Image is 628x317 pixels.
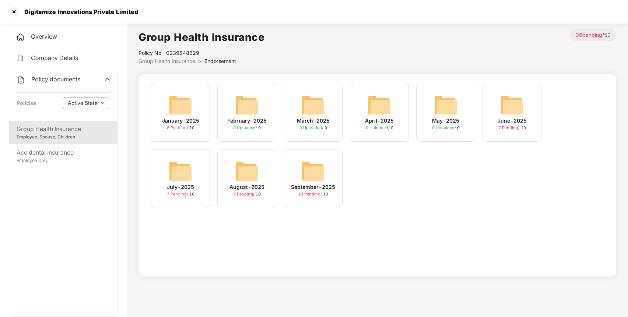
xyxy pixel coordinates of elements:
[31,75,80,83] span: Policy documents
[162,117,199,125] div: January-2025
[169,93,192,117] img: svg+xml;base64,PHN2ZyB4bWxucz0iaHR0cDovL3d3dy53My5vcmcvMjAwMC9zdmciIHdpZHRoPSI2NCIgaGVpZ2h0PSI2NC...
[17,157,110,164] div: Employee Only
[366,125,393,131] div: 0
[17,99,36,107] div: Policies
[138,58,195,64] span: Group Health Insurance
[17,134,110,141] div: Employee, Spouse, Children
[498,125,526,131] div: 10
[20,8,138,15] div: Digitamize Innovations Private Limited
[498,117,527,125] div: June-2025
[198,58,201,64] span: >
[434,93,457,117] img: svg+xml;base64,PHN2ZyB4bWxucz0iaHR0cDovL3d3dy53My5vcmcvMjAwMC9zdmciIHdpZHRoPSI2NCIgaGVpZ2h0PSI2NC...
[68,99,98,107] span: Active State
[297,117,330,125] div: March-2025
[301,159,325,183] img: svg+xml;base64,PHN2ZyB4bWxucz0iaHR0cDovL3d3dy53My5vcmcvMjAwMC9zdmciIHdpZHRoPSI2NCIgaGVpZ2h0PSI2NC...
[229,183,264,191] div: August-2025
[167,191,189,197] span: 7 Pending /
[366,125,391,130] span: 0 Uploaded /
[31,54,78,61] span: Company Details
[167,191,194,197] div: 10
[17,124,110,134] div: Group Health Insurance
[167,125,194,131] div: 10
[299,125,324,130] span: 0 Uploaded /
[365,117,394,125] div: April-2025
[167,125,189,130] span: 8 Pending /
[227,117,267,125] div: February-2025
[167,183,194,191] div: July-2025
[233,125,261,131] div: 0
[291,183,335,191] div: September-2025
[432,125,457,130] span: 0 Uploaded /
[298,191,323,197] span: 10 Pending /
[432,117,459,125] div: May-2025
[16,54,25,63] img: svg+xml;base64,PHN2ZyB4bWxucz0iaHR0cDovL3d3dy53My5vcmcvMjAwMC9zdmciIHdpZHRoPSIyNCIgaGVpZ2h0PSIyNC...
[368,93,391,117] img: svg+xml;base64,PHN2ZyB4bWxucz0iaHR0cDovL3d3dy53My5vcmcvMjAwMC9zdmciIHdpZHRoPSI2NCIgaGVpZ2h0PSI2NC...
[169,159,192,183] img: svg+xml;base64,PHN2ZyB4bWxucz0iaHR0cDovL3d3dy53My5vcmcvMjAwMC9zdmciIHdpZHRoPSI2NCIgaGVpZ2h0PSI2NC...
[233,191,261,197] div: 10
[235,159,259,183] img: svg+xml;base64,PHN2ZyB4bWxucz0iaHR0cDovL3d3dy53My5vcmcvMjAwMC9zdmciIHdpZHRoPSI2NCIgaGVpZ2h0PSI2NC...
[138,29,264,45] h1: Group Health Insurance
[138,49,264,57] div: Policy No.- 0239848629
[31,33,57,40] span: Overview
[301,93,325,117] img: svg+xml;base64,PHN2ZyB4bWxucz0iaHR0cDovL3d3dy53My5vcmcvMjAwMC9zdmciIHdpZHRoPSI2NCIgaGVpZ2h0PSI2NC...
[62,97,110,109] button: Active Statedown
[299,125,327,131] div: 0
[233,191,256,197] span: 7 Pending /
[498,125,521,130] span: 7 Pending /
[101,101,104,105] span: down
[104,76,110,82] span: up
[570,29,616,41] p: / 50
[500,93,524,117] img: svg+xml;base64,PHN2ZyB4bWxucz0iaHR0cDovL3d3dy53My5vcmcvMjAwMC9zdmciIHdpZHRoPSI2NCIgaGVpZ2h0PSI2NC...
[16,33,25,42] img: svg+xml;base64,PHN2ZyB4bWxucz0iaHR0cDovL3d3dy53My5vcmcvMjAwMC9zdmciIHdpZHRoPSIyNCIgaGVpZ2h0PSIyNC...
[233,125,258,130] span: 0 Uploaded /
[298,191,328,197] div: 10
[17,148,110,157] div: Accidental Insurance
[235,93,259,117] img: svg+xml;base64,PHN2ZyB4bWxucz0iaHR0cDovL3d3dy53My5vcmcvMjAwMC9zdmciIHdpZHRoPSI2NCIgaGVpZ2h0PSI2NC...
[432,125,460,131] div: 0
[204,58,236,64] span: Endorsement
[17,75,25,84] img: svg+xml;base64,PHN2ZyB4bWxucz0iaHR0cDovL3d3dy53My5vcmcvMjAwMC9zdmciIHdpZHRoPSIyNCIgaGVpZ2h0PSIyNC...
[576,32,602,38] span: 39 pending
